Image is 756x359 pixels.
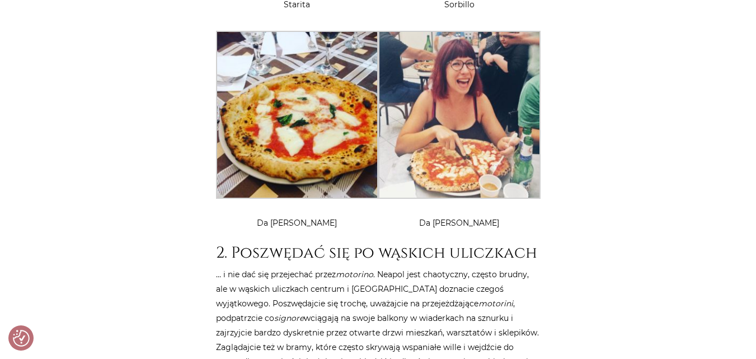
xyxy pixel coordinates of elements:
[216,216,378,230] dd: Da [PERSON_NAME]
[13,330,30,347] img: Revisit consent button
[336,269,373,279] em: motorino
[274,313,304,323] em: signore
[378,216,541,230] dd: Da [PERSON_NAME]
[216,244,541,263] h2: 2. Poszwędać się po wąskich uliczkach
[478,299,513,309] em: motorini
[13,330,30,347] button: Preferencje co do zgód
